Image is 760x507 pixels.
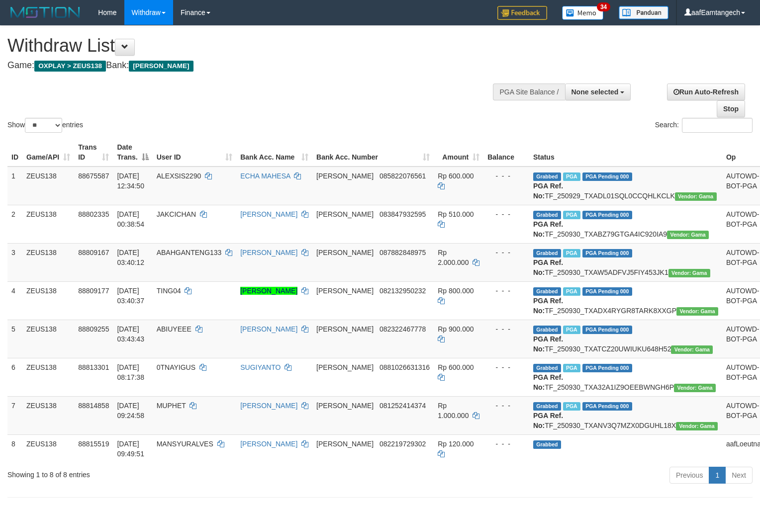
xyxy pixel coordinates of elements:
span: Grabbed [533,440,561,449]
span: ABAHGANTENG133 [157,249,222,256]
a: Stop [717,100,745,117]
span: Grabbed [533,211,561,219]
td: TF_250930_TXATCZ20UWIUKU648H52 [529,320,722,358]
img: Feedback.jpg [497,6,547,20]
td: 6 [7,358,22,396]
span: Grabbed [533,364,561,372]
span: [DATE] 03:40:12 [117,249,144,266]
td: TF_250930_TXABZ79GTGA4IC920IA9 [529,205,722,243]
span: Copy 087882848975 to clipboard [380,249,426,256]
a: [PERSON_NAME] [240,325,297,333]
span: Marked by aafsreyleap [563,211,580,219]
span: [PERSON_NAME] [129,61,193,72]
span: MUPHET [157,402,186,410]
span: PGA Pending [582,287,632,296]
span: Grabbed [533,172,561,181]
span: [DATE] 03:43:43 [117,325,144,343]
div: Showing 1 to 8 of 8 entries [7,466,309,480]
span: Copy 0881026631316 to clipboard [380,363,430,371]
span: Rp 600.000 [438,172,474,180]
span: Vendor URL: https://trx31.1velocity.biz [667,231,709,239]
button: None selected [565,84,631,100]
span: Marked by aaftanly [563,326,580,334]
span: 88809177 [78,287,109,295]
th: Status [529,138,722,167]
span: MANSYURALVES [157,440,213,448]
th: Bank Acc. Name: activate to sort column ascending [236,138,312,167]
span: Vendor URL: https://trx31.1velocity.biz [676,422,718,430]
label: Show entries [7,118,83,133]
td: TF_250930_TXADX4RYGR8TARK8XXGP [529,281,722,320]
span: 88815519 [78,440,109,448]
span: Vendor URL: https://trx31.1velocity.biz [668,269,710,277]
span: 88813301 [78,363,109,371]
td: 4 [7,281,22,320]
span: Marked by aaftanly [563,287,580,296]
b: PGA Ref. No: [533,182,563,200]
td: ZEUS138 [22,434,74,463]
span: [PERSON_NAME] [316,287,374,295]
div: - - - [487,362,525,372]
span: [PERSON_NAME] [316,210,374,218]
a: SUGIYANTO [240,363,281,371]
span: TING04 [157,287,181,295]
td: TF_250930_TXA32A1IZ9OEEBWNGH6P [529,358,722,396]
span: Rp 800.000 [438,287,474,295]
th: Trans ID: activate to sort column ascending [74,138,113,167]
span: 88814858 [78,402,109,410]
b: PGA Ref. No: [533,220,563,238]
th: Bank Acc. Number: activate to sort column ascending [312,138,434,167]
span: [DATE] 12:34:50 [117,172,144,190]
span: JAKCICHAN [157,210,196,218]
span: Grabbed [533,249,561,257]
td: ZEUS138 [22,358,74,396]
span: Marked by aafsreyleap [563,364,580,372]
span: Grabbed [533,402,561,411]
div: - - - [487,248,525,257]
td: TF_250930_TXAW5ADFVJ5FIY453JK1 [529,243,722,281]
span: 0TNAYIGUS [157,363,195,371]
th: User ID: activate to sort column ascending [153,138,237,167]
select: Showentries [25,118,62,133]
span: PGA Pending [582,172,632,181]
span: Copy 083847932595 to clipboard [380,210,426,218]
span: Copy 085822076561 to clipboard [380,172,426,180]
span: PGA Pending [582,402,632,411]
span: 88675587 [78,172,109,180]
span: Marked by aafpengsreynich [563,402,580,411]
label: Search: [655,118,753,133]
td: ZEUS138 [22,320,74,358]
img: Button%20Memo.svg [562,6,604,20]
span: Grabbed [533,326,561,334]
span: ABIUYEEE [157,325,191,333]
td: ZEUS138 [22,205,74,243]
span: None selected [571,88,619,96]
img: panduan.png [619,6,668,19]
td: 7 [7,396,22,434]
span: Copy 082132950232 to clipboard [380,287,426,295]
div: - - - [487,209,525,219]
td: TF_250930_TXANV3Q7MZX0DGUHL18X [529,396,722,434]
span: Copy 082219729302 to clipboard [380,440,426,448]
span: 88802335 [78,210,109,218]
td: ZEUS138 [22,243,74,281]
td: ZEUS138 [22,396,74,434]
span: Rp 2.000.000 [438,249,469,266]
span: [DATE] 09:49:51 [117,440,144,458]
span: Vendor URL: https://trx31.1velocity.biz [674,384,716,392]
span: 88809167 [78,249,109,256]
span: [PERSON_NAME] [316,363,374,371]
div: - - - [487,439,525,449]
th: Balance [483,138,529,167]
b: PGA Ref. No: [533,258,563,276]
img: MOTION_logo.png [7,5,83,20]
a: Next [725,467,753,484]
td: TF_250929_TXADL01SQL0CCQHLKCLK [529,167,722,205]
td: 5 [7,320,22,358]
td: ZEUS138 [22,167,74,205]
td: 3 [7,243,22,281]
div: - - - [487,324,525,334]
span: 88809255 [78,325,109,333]
span: Vendor URL: https://trx31.1velocity.biz [675,192,717,201]
span: Rp 600.000 [438,363,474,371]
